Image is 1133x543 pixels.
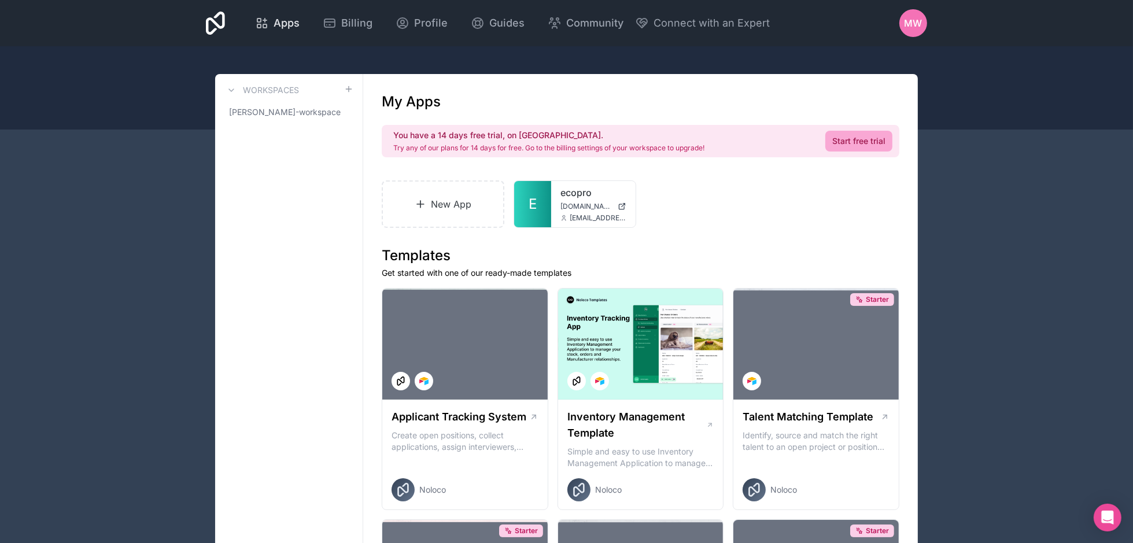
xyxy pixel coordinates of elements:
[515,526,538,535] span: Starter
[489,15,525,31] span: Guides
[386,10,457,36] a: Profile
[462,10,534,36] a: Guides
[224,83,299,97] a: Workspaces
[747,376,756,386] img: Airtable Logo
[538,10,633,36] a: Community
[419,484,446,496] span: Noloco
[224,102,353,123] a: [PERSON_NAME]-workspace
[382,93,441,111] h1: My Apps
[392,409,526,425] h1: Applicant Tracking System
[595,484,622,496] span: Noloco
[905,16,922,30] span: MW
[419,376,429,386] img: Airtable Logo
[770,484,797,496] span: Noloco
[393,143,704,153] p: Try any of our plans for 14 days for free. Go to the billing settings of your workspace to upgrade!
[567,409,706,441] h1: Inventory Management Template
[654,15,770,31] span: Connect with an Expert
[570,213,626,223] span: [EMAIL_ADDRESS][DOMAIN_NAME]
[1094,504,1121,531] div: Open Intercom Messenger
[529,195,537,213] span: E
[743,409,873,425] h1: Talent Matching Template
[825,131,892,152] a: Start free trial
[567,446,714,469] p: Simple and easy to use Inventory Management Application to manage your stock, orders and Manufact...
[243,84,299,96] h3: Workspaces
[229,106,341,118] span: [PERSON_NAME]-workspace
[382,180,504,228] a: New App
[566,15,623,31] span: Community
[382,267,899,279] p: Get started with one of our ready-made templates
[274,15,300,31] span: Apps
[560,186,626,200] a: ecopro
[313,10,382,36] a: Billing
[560,202,613,211] span: [DOMAIN_NAME]
[392,430,538,453] p: Create open positions, collect applications, assign interviewers, centralise candidate feedback a...
[743,430,890,453] p: Identify, source and match the right talent to an open project or position with our Talent Matchi...
[246,10,309,36] a: Apps
[866,526,889,535] span: Starter
[635,15,770,31] button: Connect with an Expert
[341,15,372,31] span: Billing
[560,202,626,211] a: [DOMAIN_NAME]
[393,130,704,141] h2: You have a 14 days free trial, on [GEOGRAPHIC_DATA].
[414,15,448,31] span: Profile
[382,246,899,265] h1: Templates
[514,181,551,227] a: E
[866,295,889,304] span: Starter
[595,376,604,386] img: Airtable Logo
